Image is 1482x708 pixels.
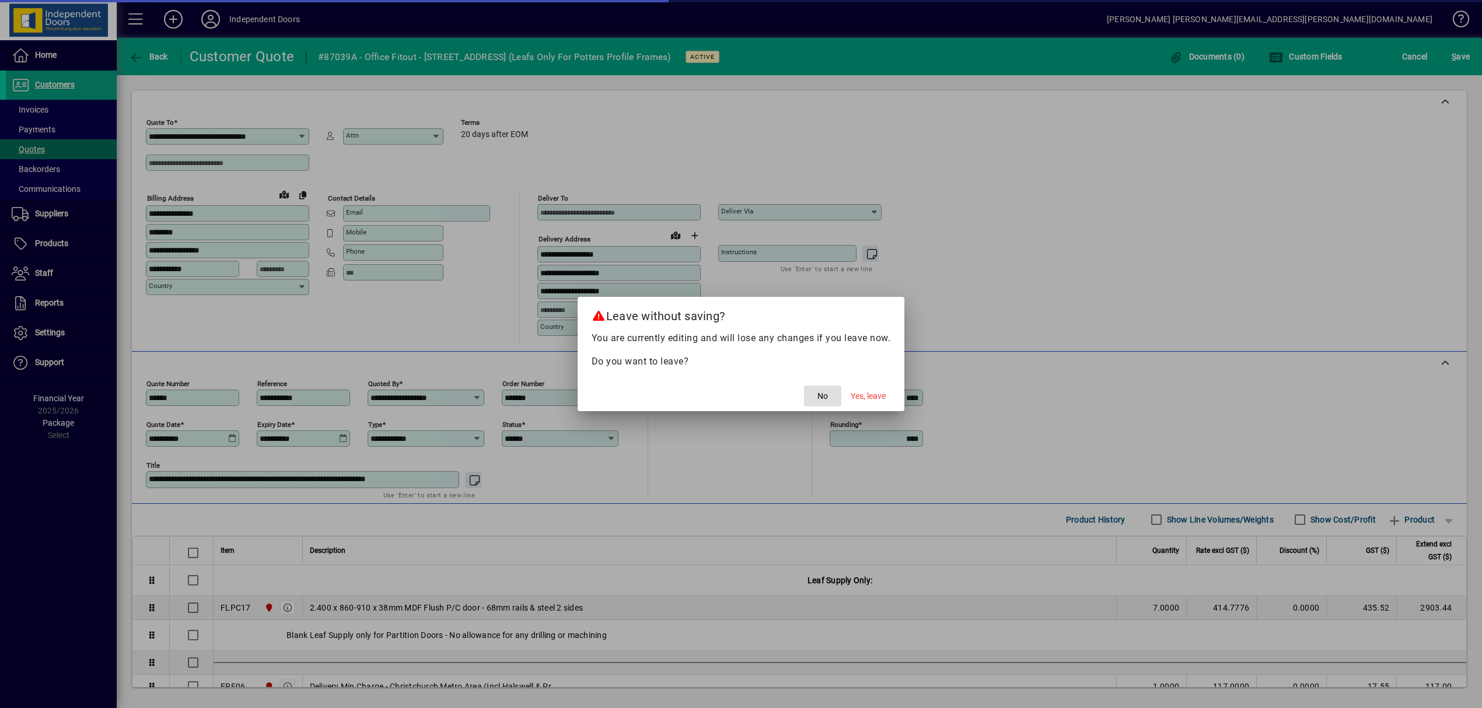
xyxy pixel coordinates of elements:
button: Yes, leave [846,385,890,406]
h2: Leave without saving? [578,297,905,331]
p: Do you want to leave? [592,355,891,369]
span: Yes, leave [851,390,886,402]
button: No [804,385,841,406]
p: You are currently editing and will lose any changes if you leave now. [592,331,891,345]
span: No [817,390,828,402]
